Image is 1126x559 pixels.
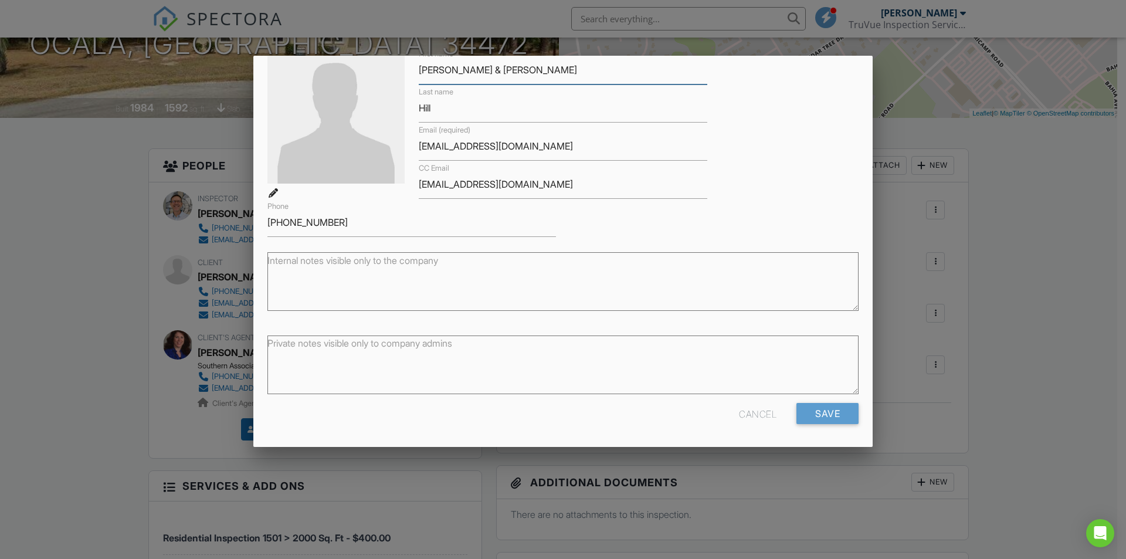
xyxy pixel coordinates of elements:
[267,46,405,184] img: default-user-f0147aede5fd5fa78ca7ade42f37bd4542148d508eef1c3d3ea960f66861d68b.jpg
[419,163,449,174] label: CC Email
[267,337,452,350] label: Private notes visible only to company admins
[796,403,859,424] input: Save
[419,49,453,59] label: First name
[419,125,470,135] label: Email (required)
[1086,519,1114,547] div: Open Intercom Messenger
[739,403,776,424] div: Cancel
[267,201,289,212] label: Phone
[419,87,453,97] label: Last name
[267,254,438,267] label: Internal notes visible only to the company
